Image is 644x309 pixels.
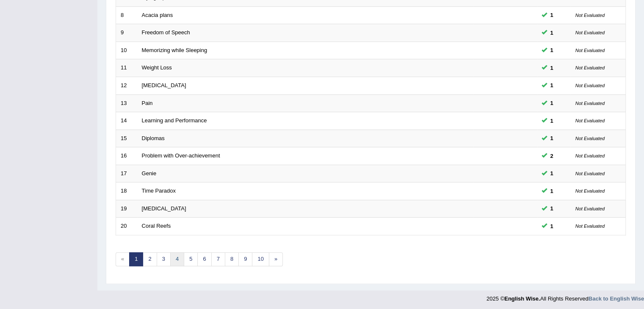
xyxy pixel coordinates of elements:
[575,153,605,158] small: Not Evaluated
[575,30,605,35] small: Not Evaluated
[575,13,605,18] small: Not Evaluated
[116,200,137,218] td: 19
[575,101,605,106] small: Not Evaluated
[143,252,157,266] a: 2
[142,82,186,88] a: [MEDICAL_DATA]
[142,223,171,229] a: Coral Reefs
[116,77,137,94] td: 12
[142,100,153,106] a: Pain
[575,48,605,53] small: Not Evaluated
[547,99,557,108] span: You can still take this question
[547,28,557,37] span: You can still take this question
[197,252,211,266] a: 6
[504,295,540,302] strong: English Wise.
[547,81,557,90] span: You can still take this question
[589,295,644,302] a: Back to English Wise
[116,59,137,77] td: 11
[142,135,165,141] a: Diplomas
[575,65,605,70] small: Not Evaluated
[116,165,137,182] td: 17
[116,147,137,165] td: 16
[142,47,207,53] a: Memorizing while Sleeping
[225,252,239,266] a: 8
[116,24,137,42] td: 9
[157,252,171,266] a: 3
[547,63,557,72] span: You can still take this question
[142,205,186,212] a: [MEDICAL_DATA]
[269,252,283,266] a: »
[547,169,557,178] span: You can still take this question
[547,222,557,231] span: You can still take this question
[252,252,269,266] a: 10
[575,206,605,211] small: Not Evaluated
[486,290,644,303] div: 2025 © All Rights Reserved
[116,252,130,266] span: «
[575,118,605,123] small: Not Evaluated
[142,12,173,18] a: Acacia plans
[238,252,252,266] a: 9
[547,204,557,213] span: You can still take this question
[142,152,220,159] a: Problem with Over-achievement
[547,187,557,196] span: You can still take this question
[116,218,137,235] td: 20
[116,41,137,59] td: 10
[184,252,198,266] a: 5
[211,252,225,266] a: 7
[170,252,184,266] a: 4
[547,134,557,143] span: You can still take this question
[142,29,190,36] a: Freedom of Speech
[547,116,557,125] span: You can still take this question
[116,94,137,112] td: 13
[547,11,557,19] span: You can still take this question
[547,46,557,55] span: You can still take this question
[116,112,137,130] td: 14
[575,223,605,229] small: Not Evaluated
[142,170,157,177] a: Genie
[142,117,207,124] a: Learning and Performance
[116,130,137,147] td: 15
[575,136,605,141] small: Not Evaluated
[142,64,172,71] a: Weight Loss
[142,188,176,194] a: Time Paradox
[129,252,143,266] a: 1
[116,6,137,24] td: 8
[116,182,137,200] td: 18
[575,188,605,193] small: Not Evaluated
[547,152,557,160] span: You can still take this question
[575,83,605,88] small: Not Evaluated
[575,171,605,176] small: Not Evaluated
